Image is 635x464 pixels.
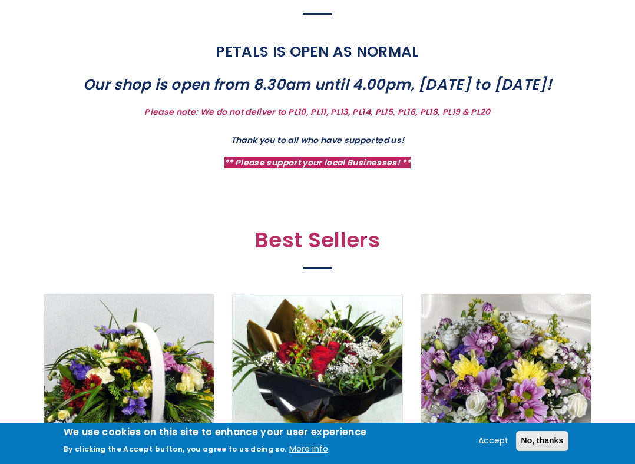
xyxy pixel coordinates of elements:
[224,157,411,168] strong: ** Please support your local Businesses! **
[216,41,419,62] strong: PETALS IS OPEN AS NORMAL
[144,106,490,118] strong: Please note: We do not deliver to PL10, PL11, PL13, PL14, PL15, PL16, PL18, PL19 & PL20
[83,74,552,95] strong: Our shop is open from 8.30am until 4.00pm, [DATE] to [DATE]!
[516,431,569,451] button: No, thanks
[64,426,367,439] h2: We use cookies on this site to enhance your user experience
[64,444,287,454] p: By clicking the Accept button, you agree to us doing so.
[474,434,513,448] button: Accept
[231,134,405,146] strong: Thank you to all who have supported us!
[289,442,328,456] button: More info
[61,228,574,259] h2: Best Sellers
